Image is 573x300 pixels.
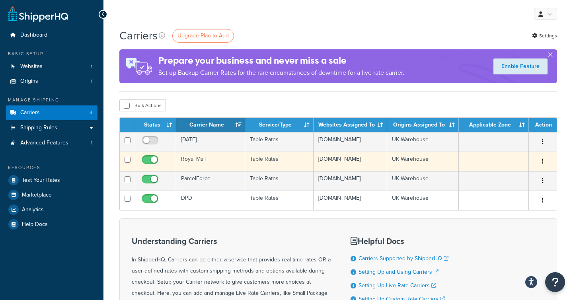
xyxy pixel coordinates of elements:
a: Shipping Rules [6,121,97,135]
td: Royal Mail [176,152,245,171]
td: Table Rates [245,152,314,171]
th: Action [529,118,557,132]
th: Websites Assigned To: activate to sort column ascending [314,118,387,132]
h3: Helpful Docs [351,237,454,245]
td: [DOMAIN_NAME] [314,152,387,171]
span: 4 [90,109,92,116]
td: UK Warehouse [387,171,459,191]
button: Bulk Actions [119,99,166,111]
span: 1 [91,78,92,85]
td: [DOMAIN_NAME] [314,171,387,191]
span: 1 [91,140,92,146]
a: Upgrade Plan to Add [172,29,234,43]
td: UK Warehouse [387,191,459,210]
a: Origins 1 [6,74,97,89]
a: Setting Up Live Rate Carriers [359,281,436,290]
span: Shipping Rules [20,125,57,131]
a: Help Docs [6,217,97,232]
a: Test Your Rates [6,173,97,187]
a: Settings [532,30,557,41]
span: Dashboard [20,32,47,39]
th: Service/Type: activate to sort column ascending [245,118,314,132]
td: [DATE] [176,132,245,152]
div: Resources [6,164,97,171]
a: ShipperHQ Home [8,6,68,22]
td: Table Rates [245,191,314,210]
h4: Prepare your business and never miss a sale [158,54,404,67]
img: ad-rules-rateshop-fe6ec290ccb7230408bd80ed9643f0289d75e0ffd9eb532fc0e269fcd187b520.png [119,49,158,83]
td: DPD [176,191,245,210]
th: Status: activate to sort column ascending [135,118,176,132]
li: Carriers [6,105,97,120]
h3: Understanding Carriers [132,237,331,245]
td: ParcelForce [176,171,245,191]
td: [DOMAIN_NAME] [314,132,387,152]
span: Marketplace [22,192,52,199]
span: Websites [20,63,43,70]
li: Advanced Features [6,136,97,150]
a: Advanced Features 1 [6,136,97,150]
button: Open Resource Center [545,272,565,292]
td: Table Rates [245,171,314,191]
th: Origins Assigned To: activate to sort column ascending [387,118,459,132]
h1: Carriers [119,28,158,43]
td: Table Rates [245,132,314,152]
div: Basic Setup [6,51,97,57]
span: Analytics [22,206,44,213]
a: Enable Feature [493,58,548,74]
a: Websites 1 [6,59,97,74]
div: Manage Shipping [6,97,97,103]
span: Advanced Features [20,140,68,146]
th: Carrier Name: activate to sort column ascending [176,118,245,132]
li: Websites [6,59,97,74]
p: Set up Backup Carrier Rates for the rare circumstances of downtime for a live rate carrier. [158,67,404,78]
td: UK Warehouse [387,152,459,171]
a: Dashboard [6,28,97,43]
span: 1 [91,63,92,70]
span: Help Docs [22,221,48,228]
th: Applicable Zone: activate to sort column ascending [459,118,529,132]
td: [DOMAIN_NAME] [314,191,387,210]
span: Carriers [20,109,40,116]
a: Carriers 4 [6,105,97,120]
span: Origins [20,78,38,85]
span: Test Your Rates [22,177,60,184]
a: Carriers Supported by ShipperHQ [359,254,448,263]
a: Analytics [6,203,97,217]
a: Setting Up and Using Carriers [359,268,439,276]
li: Origins [6,74,97,89]
span: Upgrade Plan to Add [177,31,229,40]
td: UK Warehouse [387,132,459,152]
a: Marketplace [6,188,97,202]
